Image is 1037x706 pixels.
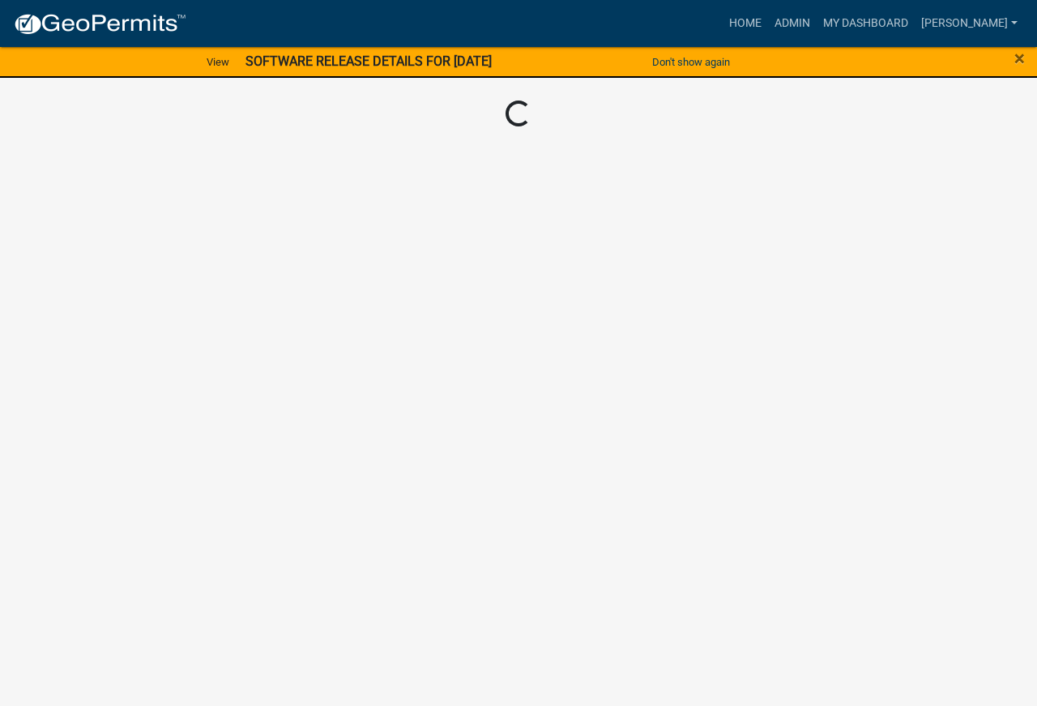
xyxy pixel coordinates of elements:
[200,49,236,75] a: View
[245,53,492,69] strong: SOFTWARE RELEASE DETAILS FOR [DATE]
[768,8,817,39] a: Admin
[1014,49,1025,68] button: Close
[1014,47,1025,70] span: ×
[915,8,1024,39] a: [PERSON_NAME]
[723,8,768,39] a: Home
[817,8,915,39] a: My Dashboard
[646,49,736,75] button: Don't show again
